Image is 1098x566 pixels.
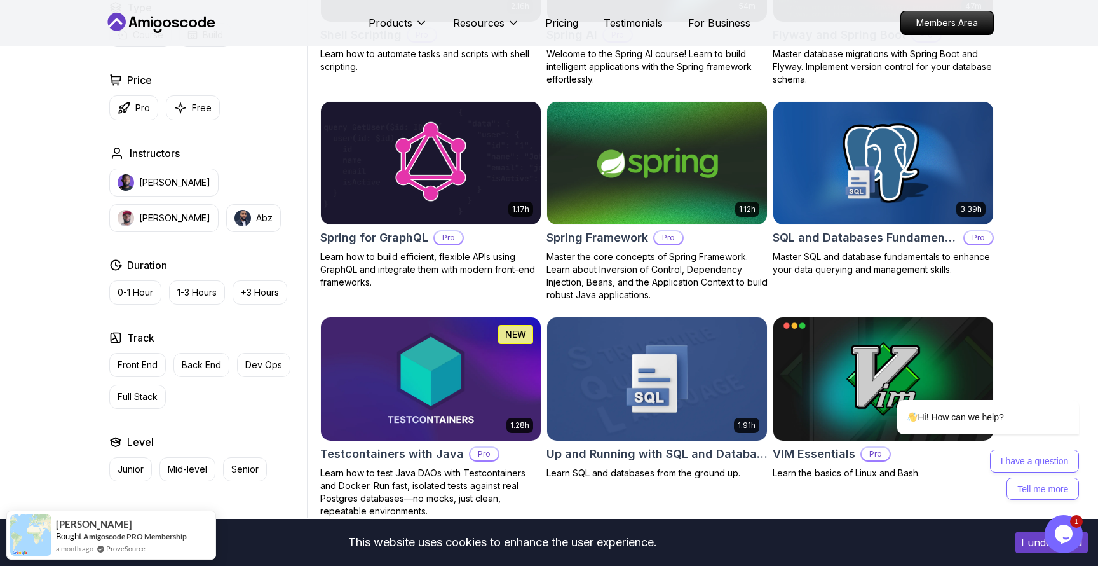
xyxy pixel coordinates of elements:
h2: Duration [127,258,167,273]
a: SQL and Databases Fundamentals card3.39hSQL and Databases FundamentalsProMaster SQL and database ... [773,101,994,277]
h2: Level [127,434,154,450]
h2: VIM Essentials [773,445,855,463]
img: Spring for GraphQL card [321,102,541,225]
p: Master database migrations with Spring Boot and Flyway. Implement version control for your databa... [773,48,994,86]
div: This website uses cookies to enhance the user experience. [10,528,996,556]
p: Learn SQL and databases from the ground up. [546,467,768,480]
a: Spring Framework card1.12hSpring FrameworkProMaster the core concepts of Spring Framework. Learn ... [546,101,768,302]
img: instructor img [118,174,134,191]
p: 1.12h [739,204,756,214]
a: Up and Running with SQL and Databases card1.91hUp and Running with SQL and DatabasesLearn SQL and... [546,317,768,480]
button: Full Stack [109,385,166,409]
img: instructor img [118,210,134,226]
p: Resources [453,15,505,31]
h2: Track [127,330,154,345]
button: Junior [109,457,152,481]
p: Welcome to the Spring AI course! Learn to build intelligent applications with the Spring framewor... [546,48,768,86]
img: SQL and Databases Fundamentals card [773,102,993,225]
p: 1.91h [738,420,756,431]
p: Products [369,15,412,31]
p: Master SQL and database fundamentals to enhance your data querying and management skills. [773,251,994,276]
img: Up and Running with SQL and Databases card [547,317,767,441]
h2: SQL and Databases Fundamentals [773,229,958,247]
button: Front End [109,353,166,377]
a: Testimonials [604,15,663,31]
h2: Spring Framework [546,229,648,247]
iframe: chat widget [1045,515,1085,553]
button: Senior [223,457,267,481]
p: Abz [256,212,273,224]
p: Mid-level [168,463,207,476]
button: instructor imgAbz [226,204,281,232]
p: [PERSON_NAME] [139,176,210,189]
button: instructor img[PERSON_NAME] [109,169,219,197]
p: Pro [435,231,463,244]
h2: Spring for GraphQL [320,229,428,247]
button: Accept cookies [1015,532,1088,553]
button: Back End [173,353,229,377]
p: Back End [182,359,221,371]
p: Learn how to test Java DAOs with Testcontainers and Docker. Run fast, isolated tests against real... [320,467,541,518]
h2: Instructors [130,146,180,161]
img: Testcontainers with Java card [321,317,541,441]
button: Mid-level [159,457,215,481]
a: Pricing [545,15,578,31]
p: 1.28h [510,420,529,431]
p: 0-1 Hour [118,286,153,299]
span: [PERSON_NAME] [56,519,132,530]
button: Dev Ops [237,353,290,377]
span: Bought [56,531,82,541]
button: 0-1 Hour [109,280,161,305]
a: Amigoscode PRO Membership [83,532,187,541]
a: Members Area [900,11,994,35]
p: Dev Ops [245,359,282,371]
p: 3.39h [960,204,982,214]
p: Pro [470,448,498,460]
img: instructor img [234,210,251,226]
a: Testcontainers with Java card1.28hNEWTestcontainers with JavaProLearn how to test Java DAOs with ... [320,317,541,518]
p: Full Stack [118,390,158,403]
h2: Price [127,72,152,88]
a: ProveSource [106,543,146,554]
p: NEW [505,328,526,341]
button: Free [166,95,220,120]
p: +3 Hours [241,286,279,299]
button: 1-3 Hours [169,280,225,305]
button: Products [369,15,428,41]
p: Front End [118,359,158,371]
button: +3 Hours [233,280,287,305]
span: a month ago [56,543,93,554]
p: Pro [965,231,993,244]
iframe: chat widget [857,285,1085,509]
p: Senior [231,463,259,476]
a: For Business [688,15,750,31]
button: instructor img[PERSON_NAME] [109,204,219,232]
a: Spring for GraphQL card1.17hSpring for GraphQLProLearn how to build efficient, flexible APIs usin... [320,101,541,289]
p: Learn how to automate tasks and scripts with shell scripting. [320,48,541,73]
button: Pro [109,95,158,120]
p: Pro [654,231,682,244]
p: Free [192,102,212,114]
img: provesource social proof notification image [10,514,51,556]
p: Junior [118,463,144,476]
h2: Testcontainers with Java [320,445,464,463]
p: Learn the basics of Linux and Bash. [773,467,994,480]
p: Members Area [901,11,993,34]
p: 1-3 Hours [177,286,217,299]
h2: Up and Running with SQL and Databases [546,445,768,463]
p: Pro [135,102,150,114]
img: VIM Essentials card [773,317,993,441]
p: Master the core concepts of Spring Framework. Learn about Inversion of Control, Dependency Inject... [546,251,768,301]
p: Learn how to build efficient, flexible APIs using GraphQL and integrate them with modern front-en... [320,251,541,289]
p: [PERSON_NAME] [139,212,210,224]
p: 1.17h [512,204,529,214]
a: VIM Essentials card39mVIM EssentialsProLearn the basics of Linux and Bash. [773,317,994,480]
